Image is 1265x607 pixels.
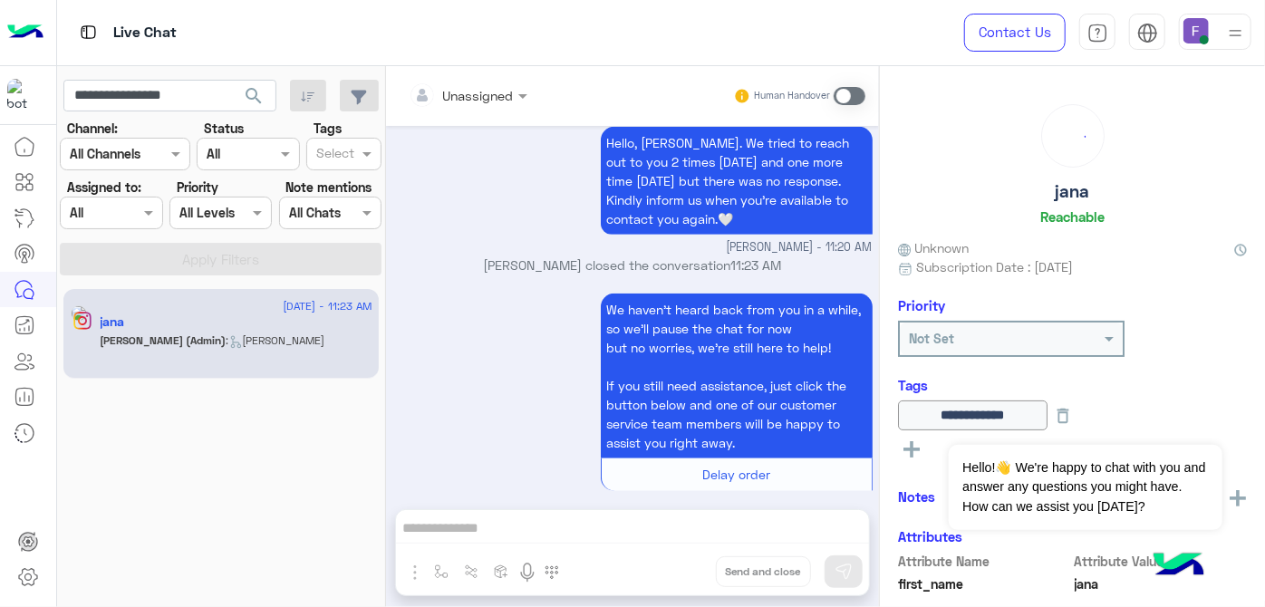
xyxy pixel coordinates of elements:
p: 25/8/2025, 11:20 AM [601,127,873,235]
img: picture [71,305,87,322]
button: search [232,80,276,119]
small: Human Handover [754,89,830,103]
div: loading... [1047,110,1099,162]
label: Tags [314,119,342,138]
p: 25/8/2025, 11:23 AM [601,294,873,458]
img: hulul-logo.png [1147,535,1211,598]
h6: Notes [898,488,935,505]
span: Subscription Date : [DATE] [916,257,1073,276]
span: : [PERSON_NAME] [227,333,325,347]
p: [PERSON_NAME] closed the conversation [393,255,873,275]
div: Select [314,143,354,167]
p: Live Chat [113,21,177,45]
span: [PERSON_NAME] (Admin) [101,333,227,347]
img: profile [1224,22,1247,44]
span: Unknown [898,238,969,257]
span: [DATE] - 11:23 AM [283,298,372,314]
span: [PERSON_NAME] - 11:20 AM [727,239,873,256]
span: search [243,85,265,107]
label: Note mentions [285,178,372,197]
img: Instagram [73,312,92,330]
img: 317874714732967 [7,79,40,111]
span: Attribute Name [898,552,1071,571]
img: tab [77,21,100,43]
h6: Priority [898,297,945,313]
a: tab [1079,14,1115,52]
h5: jana [1056,181,1090,202]
h6: Tags [898,377,1247,393]
img: tab [1137,23,1158,43]
label: Priority [177,178,218,197]
span: Attribute Value [1075,552,1248,571]
label: Channel: [67,119,118,138]
span: 11:23 AM [731,257,782,273]
h5: jana [101,314,125,330]
h6: Reachable [1040,208,1105,225]
span: first_name [898,574,1071,593]
span: jana [1075,574,1248,593]
a: Contact Us [964,14,1066,52]
button: Apply Filters [60,243,381,275]
img: userImage [1183,18,1209,43]
label: Assigned to: [67,178,141,197]
button: Send and close [716,556,811,587]
span: Hello!👋 We're happy to chat with you and answer any questions you might have. How can we assist y... [949,445,1222,530]
h6: Attributes [898,528,962,544]
span: Delay order [702,467,770,482]
label: Status [204,119,244,138]
img: add [1230,490,1246,506]
img: Logo [7,14,43,52]
img: tab [1087,23,1108,43]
